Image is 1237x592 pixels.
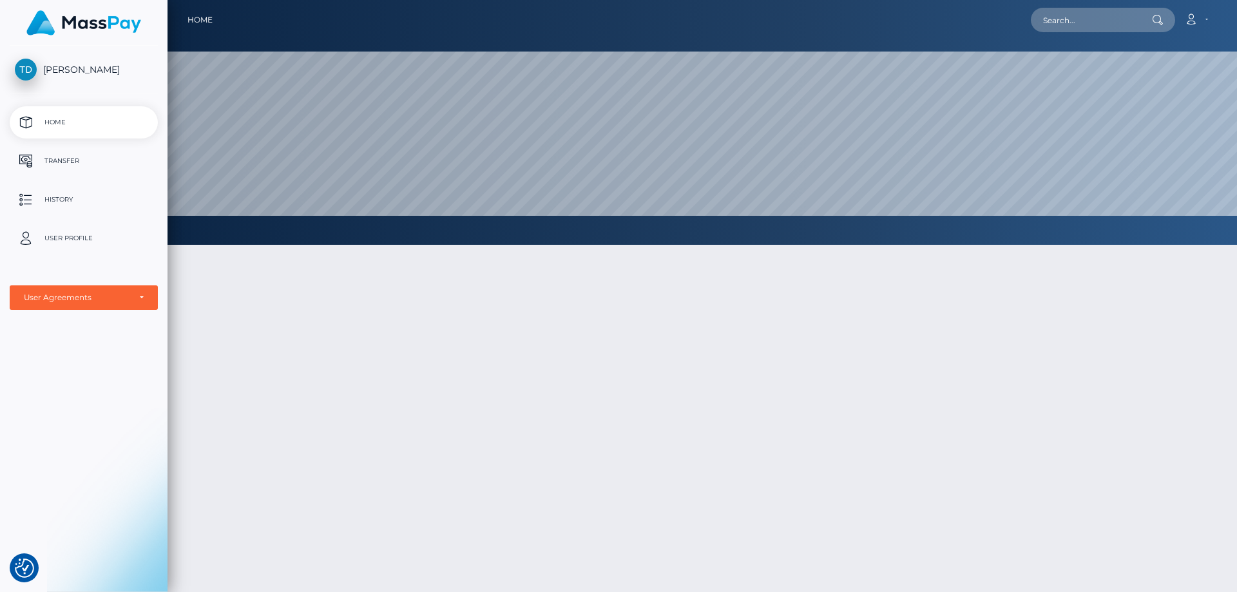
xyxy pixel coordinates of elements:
a: History [10,184,158,216]
a: Home [10,106,158,138]
img: Revisit consent button [15,559,34,578]
p: Transfer [15,151,153,171]
input: Search... [1031,8,1152,32]
img: MassPay [26,10,141,35]
div: User Agreements [24,292,129,303]
a: Home [187,6,213,33]
a: User Profile [10,222,158,254]
a: Transfer [10,145,158,177]
p: Home [15,113,153,132]
span: [PERSON_NAME] [10,64,158,75]
button: Consent Preferences [15,559,34,578]
p: History [15,190,153,209]
button: User Agreements [10,285,158,310]
p: User Profile [15,229,153,248]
